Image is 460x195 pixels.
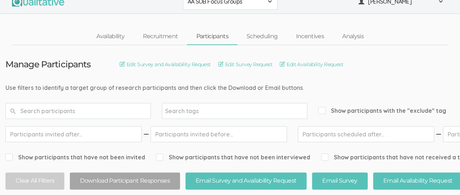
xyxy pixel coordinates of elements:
[187,29,237,44] a: Participants
[133,29,187,44] a: Recruitment
[333,29,373,44] a: Analysis
[312,172,367,190] button: Email Survey
[120,60,211,68] a: Edit Survey and Availability Request
[237,29,287,44] a: Scheduling
[143,126,150,142] img: dash.svg
[435,126,442,142] img: dash.svg
[5,126,142,142] input: Participants invited after...
[5,153,145,162] span: Show participants that have not been invited
[318,107,446,115] span: Show participants with the "exclude" tag
[151,126,287,142] input: Participants invited before...
[185,172,307,190] button: Email Survey and Availability Request
[287,29,333,44] a: Incentives
[70,172,180,190] button: Download Participant Responses
[218,60,272,68] a: Edit Survey Request
[5,103,151,119] input: Search participants
[298,126,434,142] input: Participants scheduled after...
[87,29,133,44] a: Availability
[424,160,460,195] iframe: Chat Widget
[280,60,343,68] a: Edit Availability Request
[5,172,64,190] button: Clear All Filters
[156,153,310,162] span: Show participants that have not been interviewed
[165,106,211,116] input: Search tags
[5,60,91,69] h3: Manage Participants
